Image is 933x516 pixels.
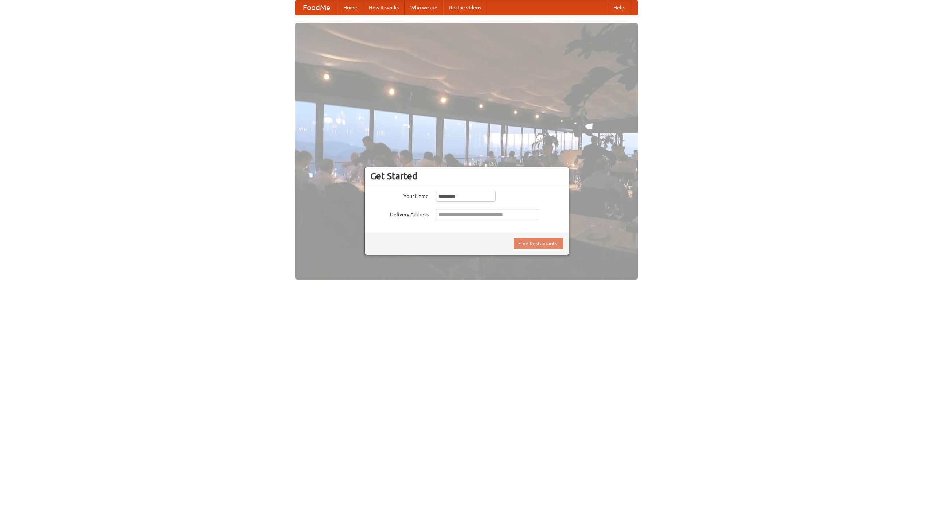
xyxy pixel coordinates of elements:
label: Your Name [370,191,429,200]
a: Help [608,0,630,15]
a: Recipe videos [443,0,487,15]
a: Who we are [405,0,443,15]
a: FoodMe [296,0,337,15]
h3: Get Started [370,171,563,182]
button: Find Restaurants! [514,238,563,249]
label: Delivery Address [370,209,429,218]
a: Home [337,0,363,15]
a: How it works [363,0,405,15]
